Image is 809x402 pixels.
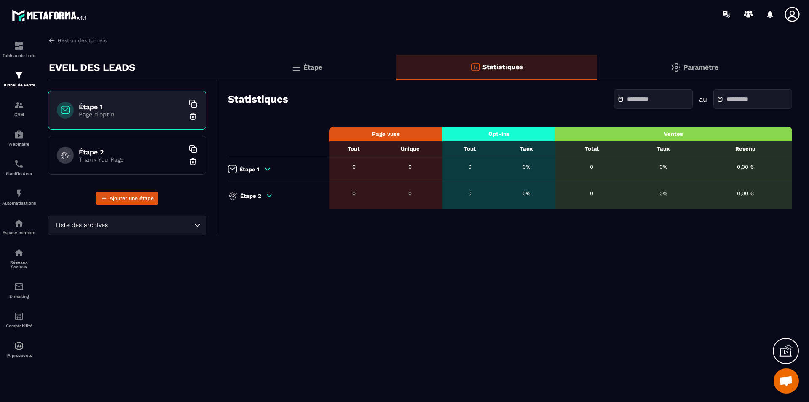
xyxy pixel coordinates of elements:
[442,127,555,141] th: Opt-ins
[447,164,493,170] div: 0
[189,157,197,166] img: trash
[2,353,36,358] p: IA prospects
[2,182,36,212] a: automationsautomationsAutomatisations
[48,37,56,44] img: arrow
[2,260,36,269] p: Réseaux Sociaux
[498,141,555,156] th: Taux
[303,63,322,71] p: Étape
[447,190,493,197] div: 0
[48,216,206,235] div: Search for option
[329,141,378,156] th: Tout
[382,164,438,170] div: 0
[14,282,24,292] img: email
[14,70,24,81] img: formation
[189,112,197,121] img: trash
[96,192,158,205] button: Ajouter une étape
[110,194,154,202] span: Ajouter une étape
[110,221,192,230] input: Search for option
[502,164,551,170] div: 0%
[2,305,36,335] a: accountantaccountantComptabilité
[628,141,699,156] th: Taux
[14,130,24,140] img: automations
[2,201,36,205] p: Automatisations
[2,112,36,117] p: CRM
[329,127,442,141] th: Page vues
[699,95,707,103] p: au
[2,64,36,94] a: formationformationTunnel de vente
[2,153,36,182] a: schedulerschedulerPlanificateur
[2,142,36,146] p: Webinaire
[683,63,718,71] p: Paramètre
[2,35,36,64] a: formationformationTableau de bord
[560,190,624,197] div: 0
[703,164,788,170] div: 0,00 €
[703,190,788,197] div: 0,00 €
[2,94,36,123] a: formationformationCRM
[14,341,24,351] img: automations
[14,159,24,169] img: scheduler
[555,127,792,141] th: Ventes
[378,141,442,156] th: Unique
[49,59,135,76] p: EVEIL DES LEADS
[2,123,36,153] a: automationsautomationsWebinaire
[502,190,551,197] div: 0%
[14,311,24,321] img: accountant
[14,41,24,51] img: formation
[2,324,36,328] p: Comptabilité
[774,368,799,394] a: Ouvrir le chat
[228,93,288,105] h3: Statistiques
[555,141,628,156] th: Total
[482,63,523,71] p: Statistiques
[79,148,184,156] h6: Étape 2
[560,164,624,170] div: 0
[2,230,36,235] p: Espace membre
[632,164,694,170] div: 0%
[79,103,184,111] h6: Étape 1
[2,275,36,305] a: emailemailE-mailing
[382,190,438,197] div: 0
[79,156,184,163] p: Thank You Page
[14,218,24,228] img: automations
[671,62,681,73] img: setting-gr.5f69749f.svg
[334,190,374,197] div: 0
[240,193,261,199] p: Étape 2
[79,111,184,118] p: Page d'optin
[14,100,24,110] img: formation
[2,171,36,176] p: Planificateur
[2,53,36,58] p: Tableau de bord
[48,37,107,44] a: Gestion des tunnels
[14,248,24,258] img: social-network
[2,294,36,299] p: E-mailing
[2,212,36,241] a: automationsautomationsEspace membre
[2,241,36,275] a: social-networksocial-networkRéseaux Sociaux
[442,141,498,156] th: Tout
[239,166,260,173] p: Étape 1
[699,141,792,156] th: Revenu
[470,62,480,72] img: stats-o.f719a939.svg
[632,190,694,197] div: 0%
[14,189,24,199] img: automations
[54,221,110,230] span: Liste des archives
[2,83,36,87] p: Tunnel de vente
[334,164,374,170] div: 0
[291,62,301,73] img: bars.0d591741.svg
[12,8,88,23] img: logo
